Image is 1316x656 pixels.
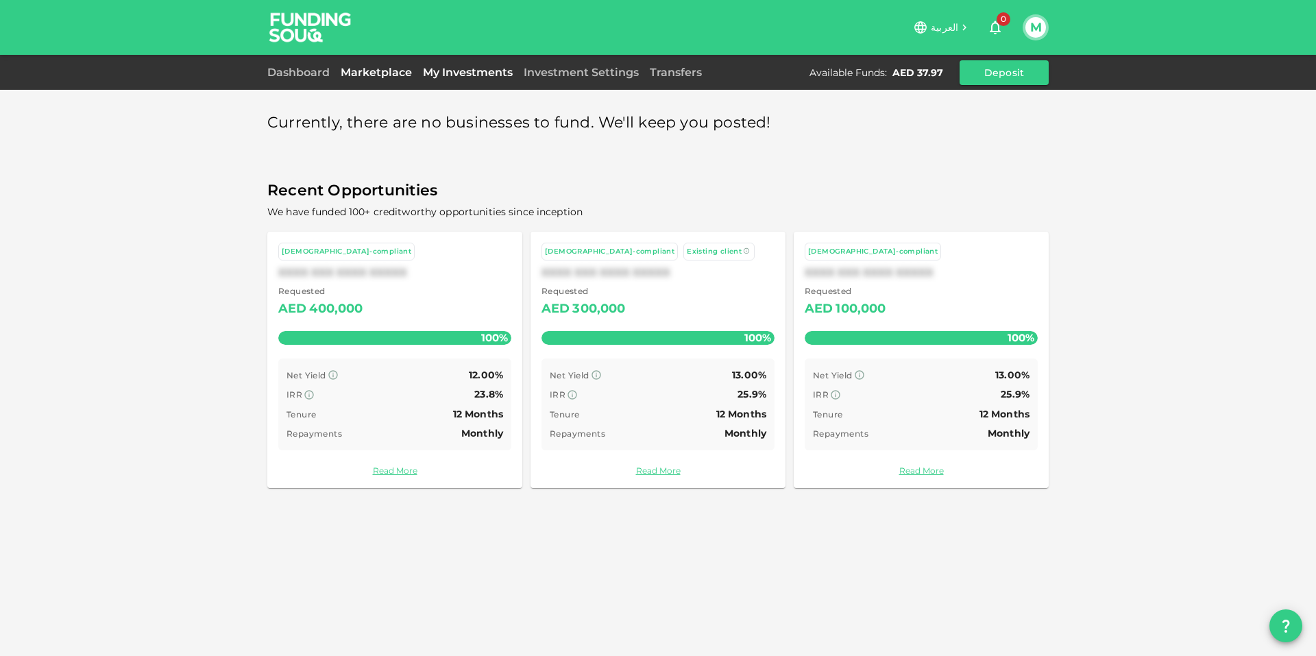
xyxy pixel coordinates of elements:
[1025,17,1046,38] button: M
[805,464,1038,477] a: Read More
[287,409,316,420] span: Tenure
[282,246,411,258] div: [DEMOGRAPHIC_DATA]-compliant
[287,370,326,380] span: Net Yield
[836,298,886,320] div: 100,000
[469,369,503,381] span: 12.00%
[687,247,742,256] span: Existing client
[550,428,605,439] span: Repayments
[644,66,707,79] a: Transfers
[794,232,1049,488] a: [DEMOGRAPHIC_DATA]-compliantXXXX XXX XXXX XXXXX Requested AED100,000100% Net Yield 13.00% IRR 25....
[741,328,775,348] span: 100%
[309,298,363,320] div: 400,000
[979,408,1029,420] span: 12 Months
[335,66,417,79] a: Marketplace
[541,284,626,298] span: Requested
[1269,609,1302,642] button: question
[518,66,644,79] a: Investment Settings
[278,298,306,320] div: AED
[267,178,1049,204] span: Recent Opportunities
[931,21,958,34] span: العربية
[267,110,771,136] span: Currently, there are no businesses to fund. We'll keep you posted!
[287,389,302,400] span: IRR
[267,232,522,488] a: [DEMOGRAPHIC_DATA]-compliantXXXX XXX XXXX XXXXX Requested AED400,000100% Net Yield 12.00% IRR 23....
[278,464,511,477] a: Read More
[738,388,766,400] span: 25.9%
[813,370,853,380] span: Net Yield
[550,389,565,400] span: IRR
[724,427,766,439] span: Monthly
[982,14,1009,41] button: 0
[417,66,518,79] a: My Investments
[267,206,583,218] span: We have funded 100+ creditworthy opportunities since inception
[572,298,625,320] div: 300,000
[541,266,775,279] div: XXXX XXX XXXX XXXXX
[1001,388,1029,400] span: 25.9%
[808,246,938,258] div: [DEMOGRAPHIC_DATA]-compliant
[531,232,785,488] a: [DEMOGRAPHIC_DATA]-compliant Existing clientXXXX XXX XXXX XXXXX Requested AED300,000100% Net Yiel...
[995,369,1029,381] span: 13.00%
[453,408,503,420] span: 12 Months
[813,409,842,420] span: Tenure
[541,298,570,320] div: AED
[461,427,503,439] span: Monthly
[550,370,589,380] span: Net Yield
[809,66,887,80] div: Available Funds :
[550,409,579,420] span: Tenure
[988,427,1029,439] span: Monthly
[805,266,1038,279] div: XXXX XXX XXXX XXXXX
[278,266,511,279] div: XXXX XXX XXXX XXXXX
[478,328,511,348] span: 100%
[545,246,674,258] div: [DEMOGRAPHIC_DATA]-compliant
[813,389,829,400] span: IRR
[892,66,943,80] div: AED 37.97
[541,464,775,477] a: Read More
[805,284,886,298] span: Requested
[287,428,342,439] span: Repayments
[732,369,766,381] span: 13.00%
[997,12,1010,26] span: 0
[960,60,1049,85] button: Deposit
[278,284,363,298] span: Requested
[474,388,503,400] span: 23.8%
[1004,328,1038,348] span: 100%
[267,66,335,79] a: Dashboard
[716,408,766,420] span: 12 Months
[805,298,833,320] div: AED
[813,428,868,439] span: Repayments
